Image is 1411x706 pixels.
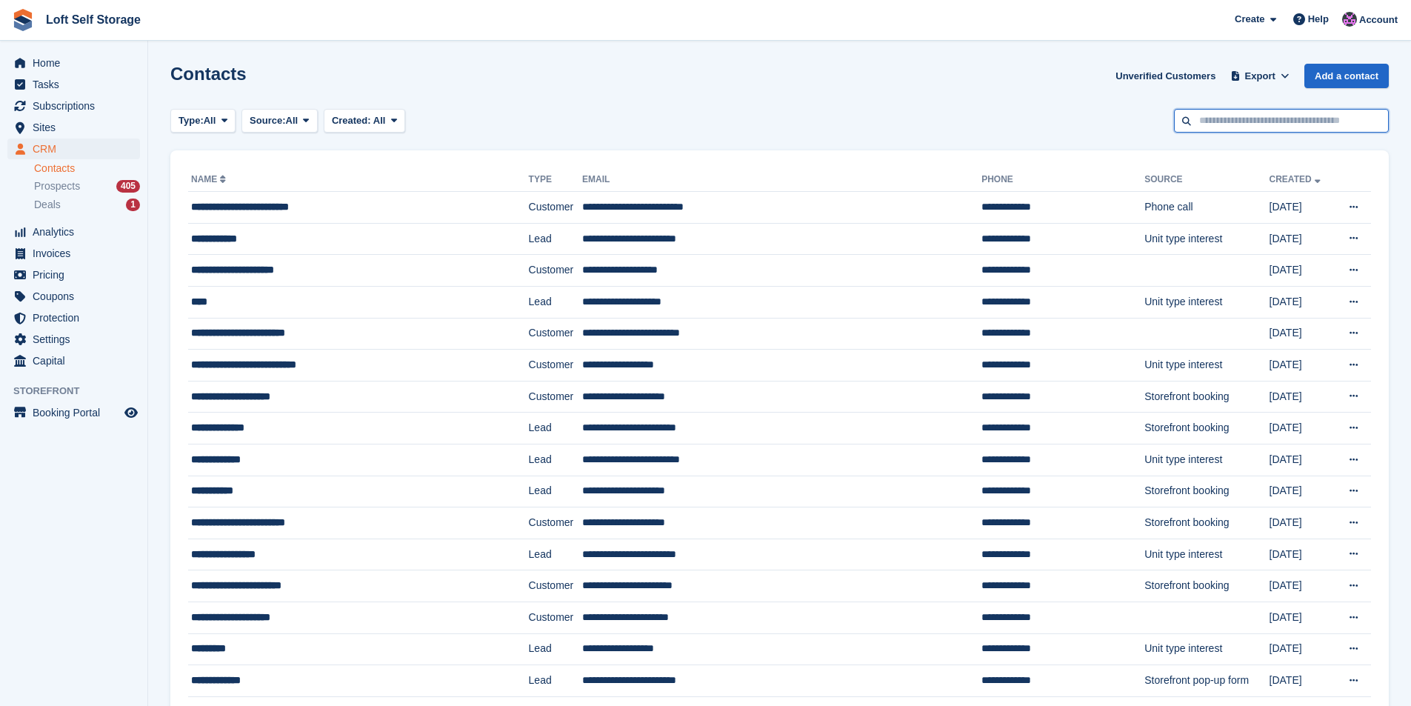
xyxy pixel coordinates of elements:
[34,198,61,212] span: Deals
[1270,539,1334,570] td: [DATE]
[7,117,140,138] a: menu
[7,96,140,116] a: menu
[12,9,34,31] img: stora-icon-8386f47178a22dfd0bd8f6a31ec36ba5ce8667c1dd55bd0f319d3a0aa187defe.svg
[1144,168,1269,192] th: Source
[1270,350,1334,382] td: [DATE]
[1144,507,1269,539] td: Storefront booking
[179,113,204,128] span: Type:
[1308,12,1329,27] span: Help
[7,286,140,307] a: menu
[126,199,140,211] div: 1
[529,413,583,444] td: Lead
[529,507,583,539] td: Customer
[7,329,140,350] a: menu
[1270,286,1334,318] td: [DATE]
[7,264,140,285] a: menu
[1144,633,1269,665] td: Unit type interest
[7,307,140,328] a: menu
[1144,381,1269,413] td: Storefront booking
[116,180,140,193] div: 405
[33,329,121,350] span: Settings
[33,139,121,159] span: CRM
[33,222,121,242] span: Analytics
[34,179,80,193] span: Prospects
[1270,255,1334,287] td: [DATE]
[1342,12,1357,27] img: Amy Wright
[1144,570,1269,602] td: Storefront booking
[529,476,583,507] td: Lead
[529,255,583,287] td: Customer
[1144,192,1269,224] td: Phone call
[33,307,121,328] span: Protection
[529,381,583,413] td: Customer
[1270,413,1334,444] td: [DATE]
[1270,318,1334,350] td: [DATE]
[33,264,121,285] span: Pricing
[529,192,583,224] td: Customer
[324,109,405,133] button: Created: All
[33,402,121,423] span: Booking Portal
[1270,665,1334,697] td: [DATE]
[529,570,583,602] td: Customer
[241,109,318,133] button: Source: All
[1144,223,1269,255] td: Unit type interest
[1245,69,1275,84] span: Export
[122,404,140,422] a: Preview store
[1270,507,1334,539] td: [DATE]
[529,168,583,192] th: Type
[1144,413,1269,444] td: Storefront booking
[34,197,140,213] a: Deals 1
[1270,174,1324,184] a: Created
[33,286,121,307] span: Coupons
[1144,665,1269,697] td: Storefront pop-up form
[7,222,140,242] a: menu
[7,402,140,423] a: menu
[7,74,140,95] a: menu
[33,74,121,95] span: Tasks
[1144,539,1269,570] td: Unit type interest
[1270,633,1334,665] td: [DATE]
[1144,444,1269,476] td: Unit type interest
[7,53,140,73] a: menu
[170,64,247,84] h1: Contacts
[1270,192,1334,224] td: [DATE]
[33,243,121,264] span: Invoices
[33,53,121,73] span: Home
[529,318,583,350] td: Customer
[13,384,147,399] span: Storefront
[286,113,298,128] span: All
[981,168,1144,192] th: Phone
[7,243,140,264] a: menu
[529,444,583,476] td: Lead
[1110,64,1221,88] a: Unverified Customers
[1270,602,1334,633] td: [DATE]
[1359,13,1398,27] span: Account
[1304,64,1389,88] a: Add a contact
[373,115,386,126] span: All
[250,113,285,128] span: Source:
[7,139,140,159] a: menu
[40,7,147,32] a: Loft Self Storage
[1270,223,1334,255] td: [DATE]
[34,161,140,176] a: Contacts
[1270,570,1334,602] td: [DATE]
[529,350,583,382] td: Customer
[1227,64,1292,88] button: Export
[1144,350,1269,382] td: Unit type interest
[529,286,583,318] td: Lead
[1144,476,1269,507] td: Storefront booking
[33,117,121,138] span: Sites
[204,113,216,128] span: All
[1270,476,1334,507] td: [DATE]
[170,109,236,133] button: Type: All
[529,665,583,697] td: Lead
[1144,286,1269,318] td: Unit type interest
[1235,12,1264,27] span: Create
[1270,381,1334,413] td: [DATE]
[582,168,981,192] th: Email
[191,174,229,184] a: Name
[529,602,583,633] td: Customer
[7,350,140,371] a: menu
[33,96,121,116] span: Subscriptions
[332,115,371,126] span: Created:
